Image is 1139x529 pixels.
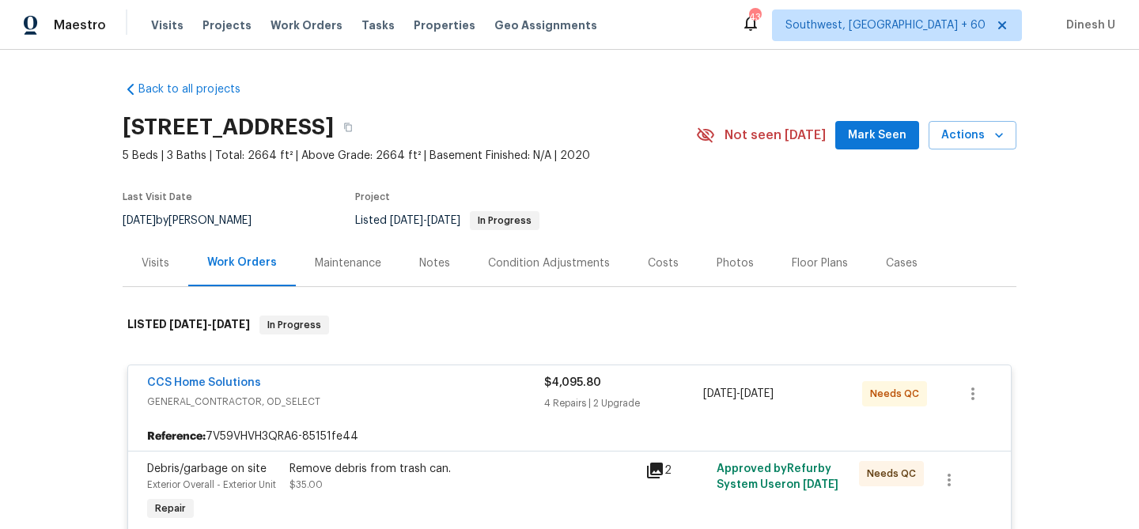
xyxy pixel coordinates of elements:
b: Reference: [147,429,206,444]
span: $4,095.80 [544,377,601,388]
a: Back to all projects [123,81,274,97]
span: GENERAL_CONTRACTOR, OD_SELECT [147,394,544,410]
span: [DATE] [427,215,460,226]
span: [DATE] [703,388,736,399]
button: Mark Seen [835,121,919,150]
span: Geo Assignments [494,17,597,33]
span: Properties [414,17,475,33]
h2: [STREET_ADDRESS] [123,119,334,135]
div: 4 Repairs | 2 Upgrade [544,395,703,411]
span: Debris/garbage on site [147,463,267,474]
span: Last Visit Date [123,192,192,202]
div: 430 [749,9,760,25]
span: - [703,386,774,402]
span: Southwest, [GEOGRAPHIC_DATA] + 60 [785,17,986,33]
div: Remove debris from trash can. [289,461,636,477]
div: LISTED [DATE]-[DATE]In Progress [123,300,1016,350]
span: Listed [355,215,539,226]
span: Not seen [DATE] [725,127,826,143]
span: Mark Seen [848,126,906,145]
span: Visits [151,17,184,33]
span: In Progress [471,216,538,225]
a: CCS Home Solutions [147,377,261,388]
div: 2 [645,461,707,480]
div: Condition Adjustments [488,255,610,271]
span: Projects [202,17,252,33]
span: [DATE] [169,319,207,330]
div: Notes [419,255,450,271]
span: Repair [149,501,192,516]
span: Dinesh U [1060,17,1115,33]
span: - [390,215,460,226]
div: Floor Plans [792,255,848,271]
span: Needs QC [867,466,922,482]
span: Approved by Refurby System User on [717,463,838,490]
span: [DATE] [123,215,156,226]
span: [DATE] [740,388,774,399]
div: by [PERSON_NAME] [123,211,271,230]
div: Work Orders [207,255,277,270]
span: In Progress [261,317,327,333]
span: Needs QC [870,386,925,402]
h6: LISTED [127,316,250,334]
span: Maestro [54,17,106,33]
div: Visits [142,255,169,271]
span: [DATE] [803,479,838,490]
span: Project [355,192,390,202]
span: Tasks [361,20,395,31]
span: $35.00 [289,480,323,489]
div: Costs [648,255,679,271]
span: [DATE] [390,215,423,226]
button: Copy Address [334,113,362,142]
div: 7V59VHVH3QRA6-85151fe44 [128,422,1011,451]
span: Work Orders [271,17,342,33]
button: Actions [929,121,1016,150]
span: [DATE] [212,319,250,330]
span: 5 Beds | 3 Baths | Total: 2664 ft² | Above Grade: 2664 ft² | Basement Finished: N/A | 2020 [123,148,696,164]
div: Maintenance [315,255,381,271]
div: Cases [886,255,918,271]
span: Actions [941,126,1004,145]
div: Photos [717,255,754,271]
span: - [169,319,250,330]
span: Exterior Overall - Exterior Unit [147,480,276,489]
